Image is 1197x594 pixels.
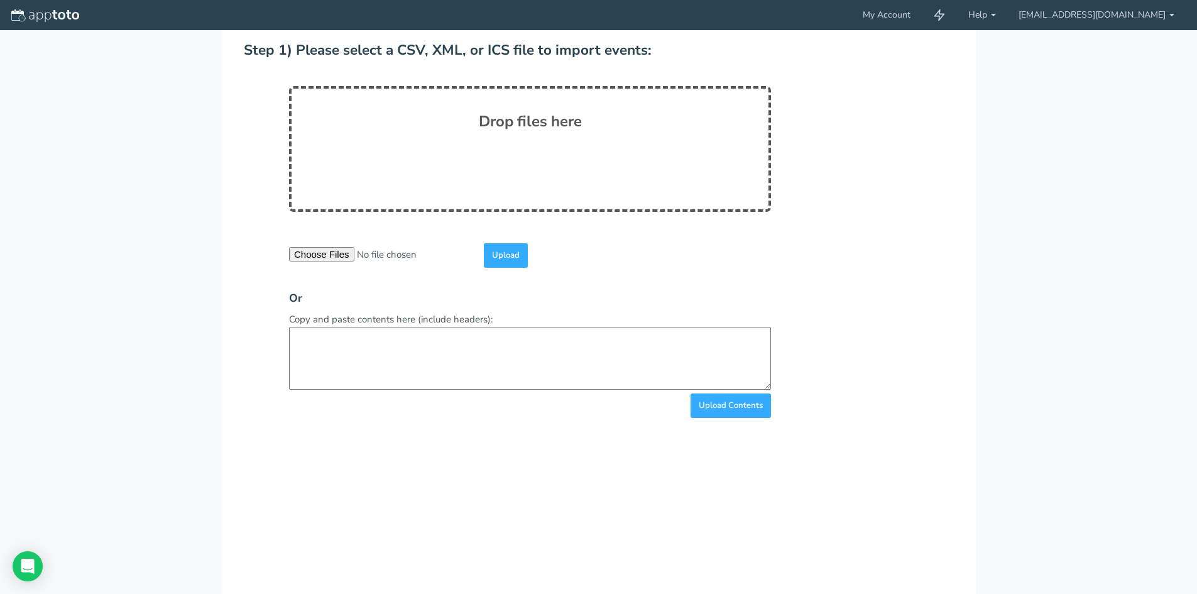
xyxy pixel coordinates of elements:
[289,292,772,304] h3: Or
[691,393,771,418] input: Upload Contents
[11,9,79,22] img: logo-apptoto--white.svg
[289,86,772,212] div: Drop files here
[244,43,772,58] h2: Step 1) Please select a CSV, XML, or ICS file to import events:
[484,243,528,268] input: Upload
[280,281,781,417] div: Copy and paste contents here (include headers):
[13,551,43,581] div: Open Intercom Messenger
